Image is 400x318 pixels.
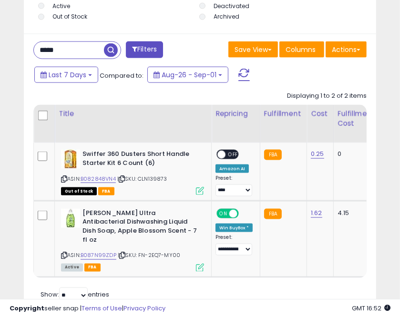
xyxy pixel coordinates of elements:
span: | SKU: FN-2EQ7-MY00 [118,252,180,259]
span: FBA [98,187,114,195]
a: 0.25 [311,149,324,159]
button: Save View [228,41,278,58]
span: 2025-09-11 16:52 GMT [352,304,390,313]
button: Aug-26 - Sep-01 [147,67,228,83]
div: Fulfillment Cost [338,109,374,129]
div: seller snap | | [10,304,165,313]
a: B082848VN4 [81,175,116,183]
div: Repricing [215,109,256,119]
span: Compared to: [100,71,144,80]
b: Swiffer 360 Dusters Short Handle Starter Kit 6 Count (6) [82,150,198,170]
a: B087N99ZDP [81,252,116,260]
a: Privacy Policy [123,304,165,313]
span: Last 7 Days [49,70,86,80]
div: 4.15 [338,209,371,217]
button: Actions [326,41,367,58]
div: Win BuyBox * [215,224,253,232]
span: All listings that are currently out of stock and unavailable for purchase on Amazon [61,187,97,195]
a: Terms of Use [82,304,122,313]
span: All listings currently available for purchase on Amazon [61,264,83,272]
div: Displaying 1 to 2 of 2 items [287,92,367,101]
small: FBA [264,150,282,160]
div: Fulfillment [264,109,303,119]
label: Deactivated [214,2,249,10]
span: ON [217,209,229,217]
div: Title [59,109,207,119]
label: Active [52,2,70,10]
label: Out of Stock [52,12,87,21]
button: Last 7 Days [34,67,98,83]
strong: Copyright [10,304,44,313]
div: Amazon AI [215,164,249,173]
img: 416CcUhC9qL._SL40_.jpg [61,209,80,228]
div: Cost [311,109,329,119]
div: Preset: [215,175,253,196]
img: 517eDaHdJdL._SL40_.jpg [61,150,80,169]
a: 1.62 [311,208,322,218]
span: Columns [286,45,316,54]
b: [PERSON_NAME] Ultra Antibacterial Dishwashing Liquid Dish Soap, Apple Blossom Scent - 7 fl oz [82,209,198,246]
span: Show: entries [41,290,109,299]
div: Preset: [215,234,253,256]
button: Columns [279,41,324,58]
span: OFF [237,209,253,217]
span: Aug-26 - Sep-01 [162,70,216,80]
span: | SKU: CLN139873 [117,175,167,183]
div: ASIN: [61,150,204,194]
label: Archived [214,12,239,21]
span: OFF [226,151,241,159]
div: 0 [338,150,371,158]
span: FBA [84,264,101,272]
div: ASIN: [61,209,204,271]
button: Filters [126,41,163,58]
small: FBA [264,209,282,219]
